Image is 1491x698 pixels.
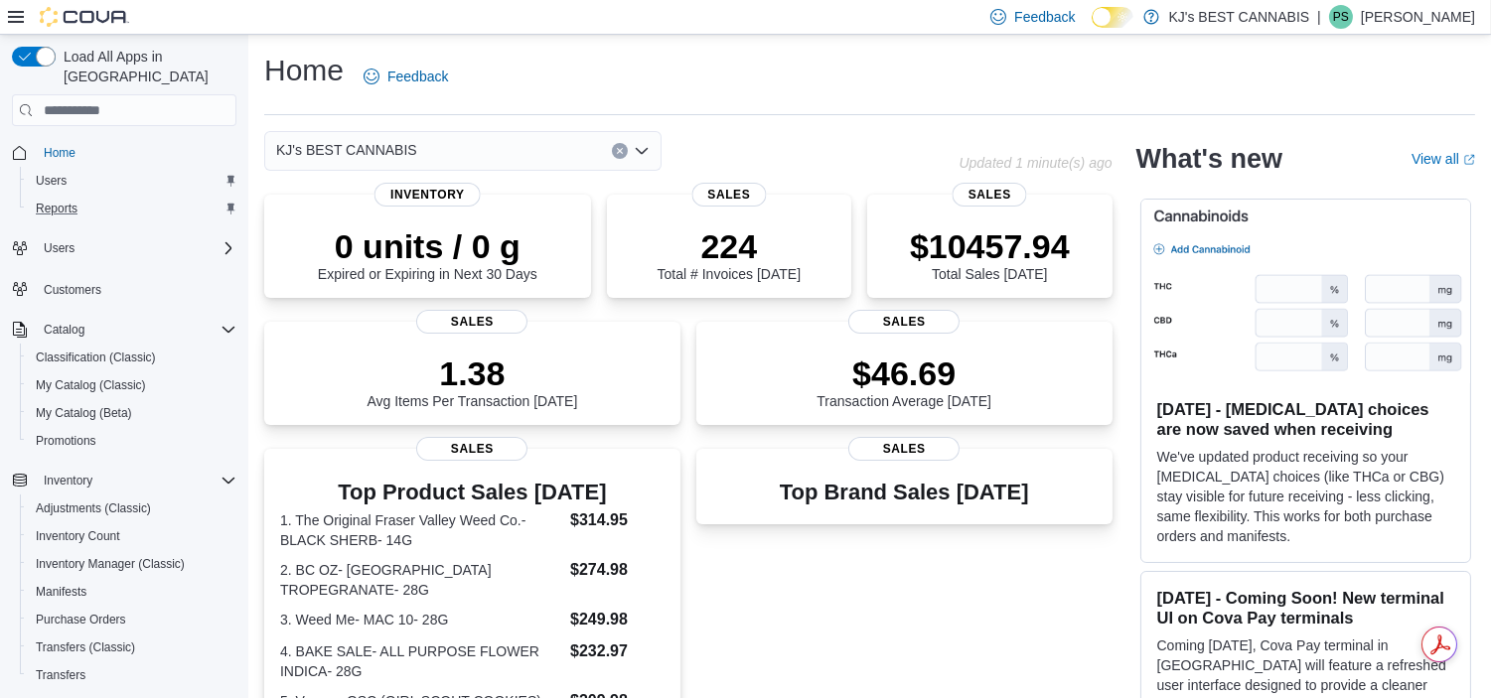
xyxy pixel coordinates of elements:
[28,524,236,548] span: Inventory Count
[1412,151,1475,167] a: View allExternal link
[36,173,67,189] span: Users
[28,580,236,604] span: Manifests
[280,510,562,550] dt: 1. The Original Fraser Valley Weed Co.- BLACK SHERB- 14G
[36,405,132,421] span: My Catalog (Beta)
[817,353,991,393] p: $46.69
[20,550,244,578] button: Inventory Manager (Classic)
[4,138,244,167] button: Home
[953,183,1027,207] span: Sales
[367,353,577,409] div: Avg Items Per Transaction [DATE]
[367,353,577,393] p: 1.38
[28,608,236,631] span: Purchase Orders
[658,226,801,266] p: 224
[356,57,456,96] a: Feedback
[28,373,154,397] a: My Catalog (Classic)
[848,437,960,461] span: Sales
[28,197,236,220] span: Reports
[28,524,128,548] a: Inventory Count
[28,608,134,631] a: Purchase Orders
[318,226,537,266] p: 0 units / 0 g
[570,608,665,631] dd: $249.98
[36,469,100,492] button: Inventory
[28,496,159,520] a: Adjustments (Classic)
[1157,447,1454,546] p: We've updated product receiving so your [MEDICAL_DATA] choices (like THCa or CBG) stay visible fo...
[276,138,417,162] span: KJ's BEST CANNABIS
[44,282,101,298] span: Customers
[20,195,244,222] button: Reports
[28,401,140,425] a: My Catalog (Beta)
[36,377,146,393] span: My Catalog (Classic)
[36,140,236,165] span: Home
[28,663,236,687] span: Transfers
[36,276,236,301] span: Customers
[1463,154,1475,166] svg: External link
[848,310,960,334] span: Sales
[20,371,244,399] button: My Catalog (Classic)
[20,522,244,550] button: Inventory Count
[910,226,1070,266] p: $10457.94
[1317,5,1321,29] p: |
[691,183,766,207] span: Sales
[280,641,562,681] dt: 4. BAKE SALE- ALL PURPOSE FLOWER INDICA- 28G
[28,635,143,659] a: Transfers (Classic)
[20,344,244,371] button: Classification (Classic)
[36,318,92,342] button: Catalog
[264,51,344,90] h1: Home
[36,500,151,516] span: Adjustments (Classic)
[36,469,236,492] span: Inventory
[4,274,244,303] button: Customers
[570,639,665,663] dd: $232.97
[20,167,244,195] button: Users
[20,399,244,427] button: My Catalog (Beta)
[28,429,104,453] a: Promotions
[28,552,193,576] a: Inventory Manager (Classic)
[28,552,236,576] span: Inventory Manager (Classic)
[36,556,185,572] span: Inventory Manager (Classic)
[36,639,135,655] span: Transfers (Classic)
[1169,5,1310,29] p: KJ's BEST CANNABIS
[36,236,236,260] span: Users
[4,234,244,262] button: Users
[658,226,801,282] div: Total # Invoices [DATE]
[36,141,83,165] a: Home
[20,661,244,689] button: Transfers
[634,143,650,159] button: Open list of options
[28,635,236,659] span: Transfers (Classic)
[28,580,94,604] a: Manifests
[28,429,236,453] span: Promotions
[28,169,236,193] span: Users
[36,612,126,628] span: Purchase Orders
[44,473,92,489] span: Inventory
[28,346,164,369] a: Classification (Classic)
[36,278,109,302] a: Customers
[570,558,665,582] dd: $274.98
[28,169,75,193] a: Users
[36,201,77,216] span: Reports
[28,663,93,687] a: Transfers
[44,145,75,161] span: Home
[1157,588,1454,628] h3: [DATE] - Coming Soon! New terminal UI on Cova Pay terminals
[20,494,244,522] button: Adjustments (Classic)
[20,427,244,455] button: Promotions
[20,606,244,633] button: Purchase Orders
[910,226,1070,282] div: Total Sales [DATE]
[20,633,244,661] button: Transfers (Classic)
[374,183,481,207] span: Inventory
[28,373,236,397] span: My Catalog (Classic)
[36,318,236,342] span: Catalog
[28,197,85,220] a: Reports
[280,610,562,629] dt: 3. Weed Me- MAC 10- 28G
[817,353,991,409] div: Transaction Average [DATE]
[387,67,448,86] span: Feedback
[280,560,562,600] dt: 2. BC OZ- [GEOGRAPHIC_DATA] TROPEGRANATE- 28G
[36,349,156,365] span: Classification (Classic)
[1136,143,1282,175] h2: What's new
[612,143,628,159] button: Clear input
[40,7,129,27] img: Cova
[1329,5,1353,29] div: Pan Sharma
[36,236,82,260] button: Users
[36,433,96,449] span: Promotions
[4,467,244,494] button: Inventory
[1092,28,1093,29] span: Dark Mode
[780,481,1029,504] h3: Top Brand Sales [DATE]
